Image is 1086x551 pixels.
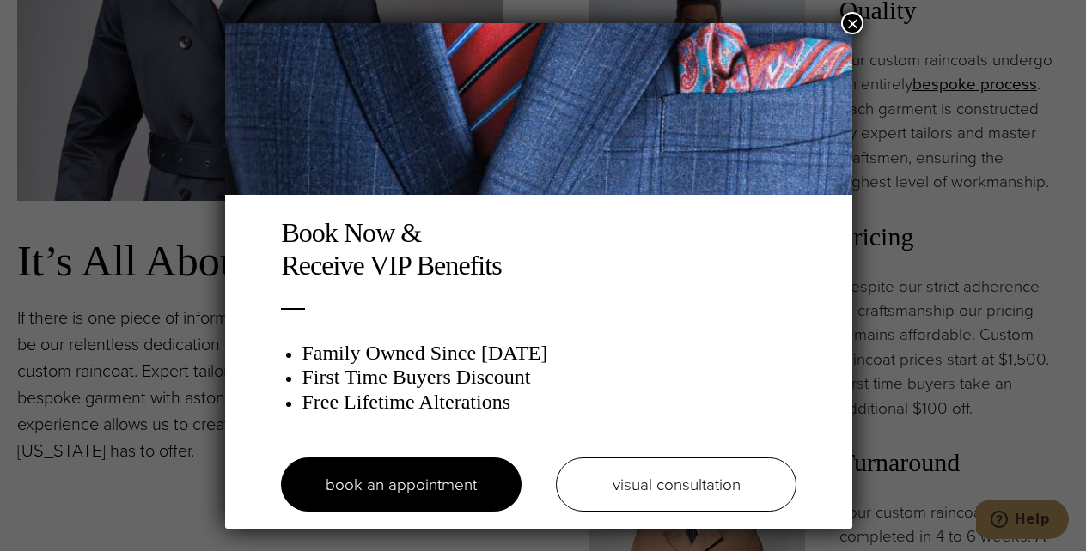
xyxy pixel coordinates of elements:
h3: Free Lifetime Alterations [302,390,796,415]
h3: Family Owned Since [DATE] [302,341,796,366]
h3: First Time Buyers Discount [302,365,796,390]
a: visual consultation [556,457,796,512]
a: book an appointment [281,457,522,512]
h2: Book Now & Receive VIP Benefits [281,216,796,282]
button: Close [841,12,863,34]
span: Help [39,12,74,27]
